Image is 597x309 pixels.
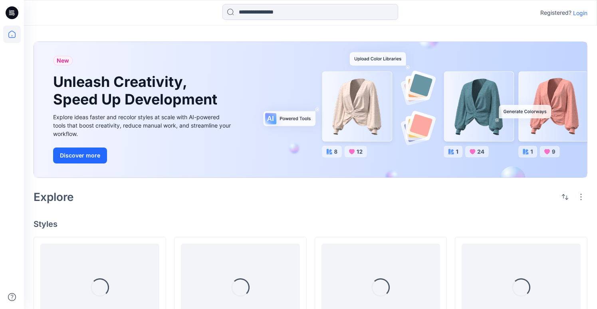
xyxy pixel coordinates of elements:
[34,191,74,203] h2: Explore
[34,219,587,229] h4: Styles
[540,8,571,18] p: Registered?
[53,148,233,163] a: Discover more
[53,148,107,163] button: Discover more
[53,73,221,108] h1: Unleash Creativity, Speed Up Development
[53,113,233,138] div: Explore ideas faster and recolor styles at scale with AI-powered tools that boost creativity, red...
[573,9,587,17] p: Login
[57,56,69,65] span: New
